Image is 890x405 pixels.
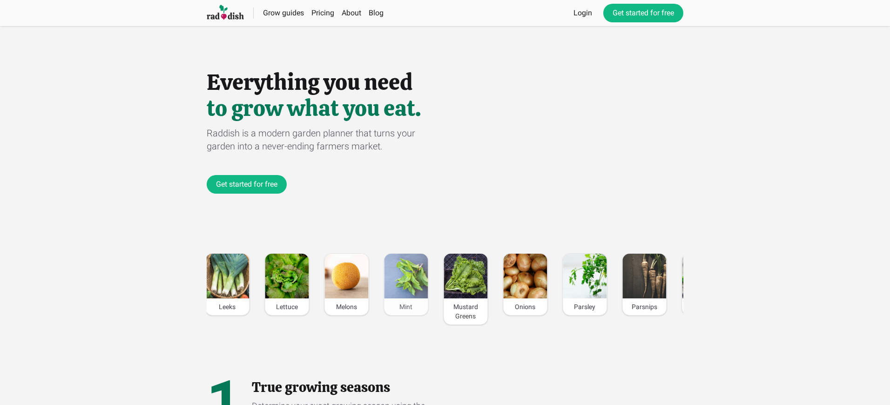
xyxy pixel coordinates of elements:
[563,254,607,298] img: Image of Parsley
[369,8,384,17] a: Blog
[384,254,428,298] img: Image of Mint
[265,298,309,315] div: Lettuce
[503,253,547,316] a: Image of OnionsOnions
[311,8,334,17] a: Pricing
[264,253,309,316] a: Image of LettuceLettuce
[324,254,368,298] img: Image of Melons
[622,254,666,298] img: Image of Parsnips
[265,254,309,298] img: Image of Lettuce
[622,253,667,316] a: Image of ParsnipsParsnips
[207,97,683,119] h1: to grow what you eat.
[443,253,488,325] a: Image of Mustard GreensMustard Greens
[324,298,368,315] div: Melons
[603,4,683,22] a: Get started for free
[384,253,428,316] a: Image of MintMint
[205,254,249,298] img: Image of Leeks
[444,254,487,298] img: Image of Mustard Greens
[207,175,287,194] a: Get started for free
[207,127,445,153] div: Raddish is a modern garden planner that turns your garden into a never-ending farmers market.
[207,4,244,21] img: Raddish company logo
[563,298,607,315] div: Parsley
[384,298,428,315] div: Mint
[324,253,369,316] a: Image of MelonsMelons
[503,298,547,315] div: Onions
[573,7,592,19] a: Login
[682,298,726,315] div: Peas
[682,254,726,298] img: Image of Peas
[342,8,361,17] a: About
[207,71,683,93] h1: Everything you need
[205,253,249,316] a: Image of LeeksLeeks
[622,298,666,315] div: Parsnips
[681,253,726,316] a: Image of PeasPeas
[205,298,249,315] div: Leeks
[562,253,607,316] a: Image of ParsleyParsley
[444,298,487,324] div: Mustard Greens
[263,8,304,17] a: Grow guides
[503,254,547,298] img: Image of Onions
[252,379,431,396] h2: True growing seasons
